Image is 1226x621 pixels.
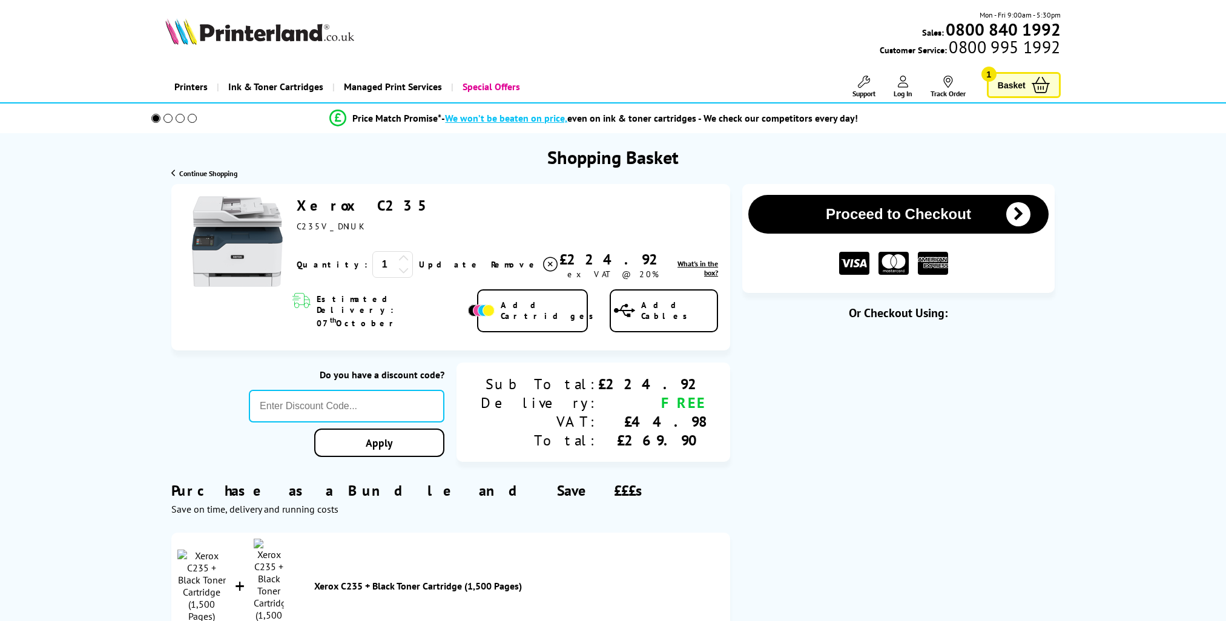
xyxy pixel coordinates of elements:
a: Delete item from your basket [491,255,559,274]
a: Update [419,259,481,270]
img: VISA [839,252,869,275]
span: We won’t be beaten on price, [445,112,567,124]
span: Mon - Fri 9:00am - 5:30pm [980,9,1061,21]
span: Remove [491,259,539,270]
div: FREE [598,393,706,412]
img: Printerland Logo [165,18,354,45]
div: £224.92 [598,375,706,393]
div: £269.90 [598,431,706,450]
a: Apply [314,429,444,457]
span: Support [852,89,875,98]
a: Ink & Toner Cartridges [217,71,332,102]
span: Add Cartridges [501,300,600,321]
a: Log In [894,76,912,98]
span: Quantity: [297,259,367,270]
a: Support [852,76,875,98]
a: Printerland Logo [165,18,394,47]
a: Track Order [931,76,966,98]
span: Sales: [922,27,944,38]
a: Printers [165,71,217,102]
img: MASTER CARD [878,252,909,275]
span: C235V_DNIUK [297,221,363,232]
div: VAT: [481,412,598,431]
input: Enter Discount Code... [249,390,444,422]
div: - even on ink & toner cartridges - We check our competitors every day! [441,112,858,124]
a: 0800 840 1992 [944,24,1061,35]
span: Log In [894,89,912,98]
div: Do you have a discount code? [249,369,444,381]
h1: Shopping Basket [547,145,679,169]
a: Xerox C235 [297,196,437,215]
a: Continue Shopping [171,169,237,178]
div: £44.98 [598,412,706,431]
button: Proceed to Checkout [748,195,1049,234]
span: Estimated Delivery: 07 October [317,294,465,329]
div: Save on time, delivery and running costs [171,503,730,515]
a: Special Offers [451,71,529,102]
span: 1 [981,67,997,82]
span: ex VAT @ 20% [567,269,659,280]
a: lnk_inthebox [667,259,718,277]
b: 0800 840 1992 [946,18,1061,41]
div: Sub Total: [481,375,598,393]
span: Customer Service: [880,41,1060,56]
a: Managed Print Services [332,71,451,102]
img: Xerox C235 [192,196,283,287]
span: What's in the box? [677,259,718,277]
div: Total: [481,431,598,450]
span: Ink & Toner Cartridges [228,71,323,102]
span: Add Cables [641,300,717,321]
span: Basket [998,77,1026,93]
div: Or Checkout Using: [742,305,1055,321]
sup: th [330,315,336,324]
span: 0800 995 1992 [947,41,1060,53]
img: American Express [918,252,948,275]
span: Price Match Promise* [352,112,441,124]
a: Basket 1 [987,72,1061,98]
div: Delivery: [481,393,598,412]
a: Xerox C235 + Black Toner Cartridge (1,500 Pages) [314,580,724,592]
span: Continue Shopping [179,169,237,178]
img: Add Cartridges [468,304,495,317]
div: Purchase as a Bundle and Save £££s [171,463,730,515]
li: modal_Promise [135,108,1053,129]
div: £224.92 [559,250,667,269]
